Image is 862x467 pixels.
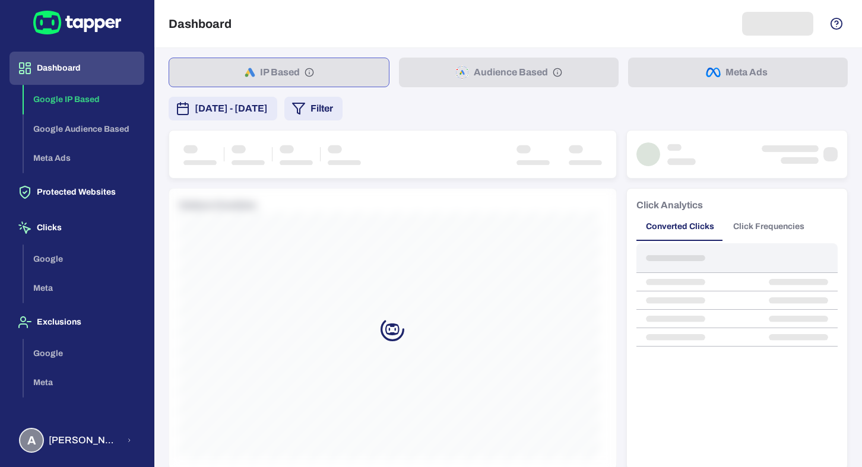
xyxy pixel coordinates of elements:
button: [DATE] - [DATE] [169,97,277,120]
button: Dashboard [9,52,144,85]
button: Exclusions [9,306,144,339]
button: Protected Websites [9,176,144,209]
div: A [19,428,44,453]
a: Exclusions [9,316,144,326]
h6: Click Analytics [636,198,703,212]
a: Clicks [9,222,144,232]
button: Filter [284,97,343,120]
span: [PERSON_NAME] [PERSON_NAME] Koutsogianni [49,434,119,446]
button: Clicks [9,211,144,244]
a: Dashboard [9,62,144,72]
button: Converted Clicks [636,212,724,241]
a: Protected Websites [9,186,144,196]
h5: Dashboard [169,17,232,31]
button: A[PERSON_NAME] [PERSON_NAME] Koutsogianni [9,423,144,458]
span: [DATE] - [DATE] [195,101,268,116]
button: Click Frequencies [724,212,814,241]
